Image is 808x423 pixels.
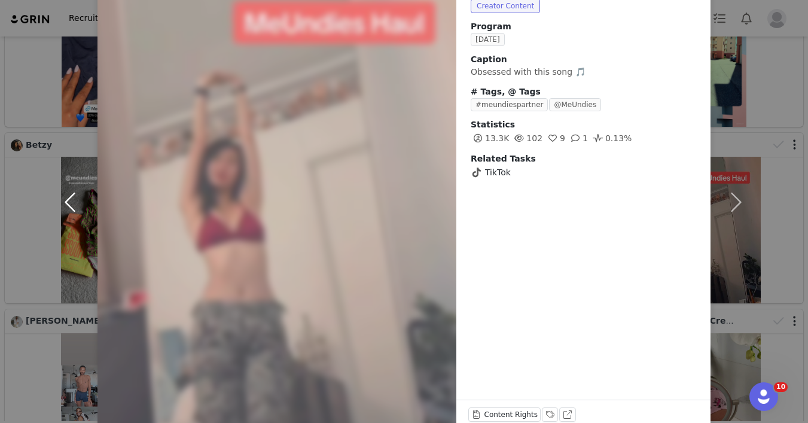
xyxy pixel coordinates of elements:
[471,154,536,163] span: Related Tasks
[471,20,696,33] span: Program
[512,133,542,143] span: 102
[568,133,588,143] span: 1
[471,120,515,129] span: Statistics
[591,133,632,143] span: 0.13%
[471,133,509,143] span: 13.3K
[471,87,541,96] span: # Tags, @ Tags
[545,133,565,143] span: 9
[774,382,788,392] span: 10
[485,166,511,179] span: TikTok
[471,54,507,64] span: Caption
[749,382,778,411] iframe: Intercom live chat
[471,34,510,44] a: [DATE]
[549,98,601,111] span: @MeUndies
[468,407,541,422] button: Content Rights
[471,67,586,77] span: Obsessed with this song 🎵
[471,98,548,111] span: #meundiespartner
[471,33,505,46] span: [DATE]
